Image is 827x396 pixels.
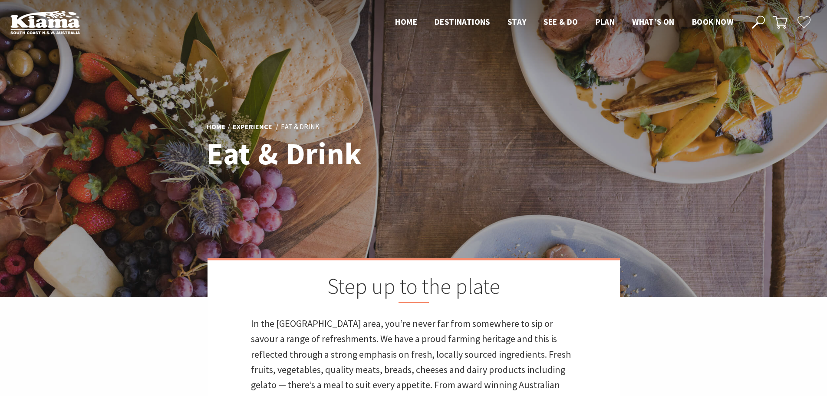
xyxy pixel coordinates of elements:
[395,17,417,27] span: Home
[207,122,225,132] a: Home
[251,273,577,303] h2: Step up to the plate
[596,17,615,27] span: Plan
[233,122,272,132] a: Experience
[281,121,320,133] li: Eat & Drink
[10,10,80,34] img: Kiama Logo
[207,137,452,170] h1: Eat & Drink
[507,17,527,27] span: Stay
[544,17,578,27] span: See & Do
[692,17,733,27] span: Book now
[632,17,675,27] span: What’s On
[435,17,490,27] span: Destinations
[386,15,742,30] nav: Main Menu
